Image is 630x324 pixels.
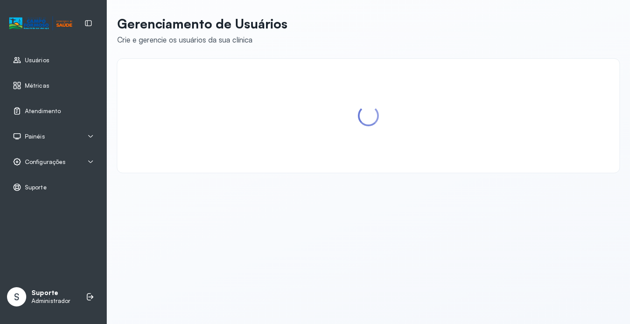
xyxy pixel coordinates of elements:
p: Administrador [31,297,70,305]
a: Atendimento [13,107,94,115]
span: Painéis [25,133,45,140]
a: Usuários [13,56,94,64]
img: Logotipo do estabelecimento [9,16,72,31]
span: Atendimento [25,107,61,115]
span: Configurações [25,158,66,166]
p: Gerenciamento de Usuários [117,16,287,32]
span: Suporte [25,184,47,191]
p: Suporte [31,289,70,297]
span: Usuários [25,57,49,64]
div: Crie e gerencie os usuários da sua clínica [117,35,287,44]
span: S [14,291,19,303]
span: Métricas [25,82,49,89]
a: Métricas [13,81,94,90]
